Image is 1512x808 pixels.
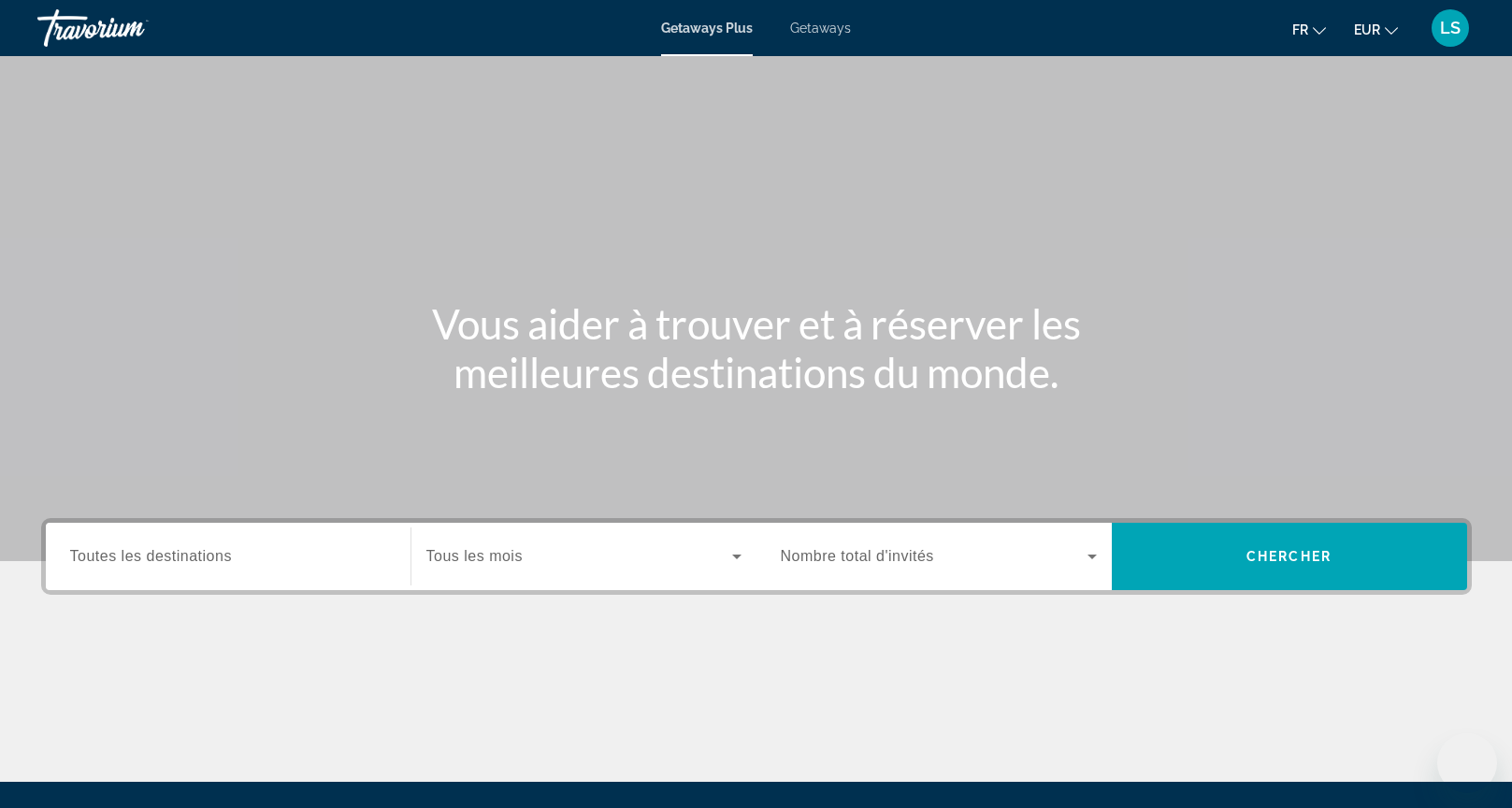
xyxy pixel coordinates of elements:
h1: Vous aider à trouver et à réserver les meilleures destinations du monde. [406,299,1107,397]
span: Nombre total d'invités [781,548,934,564]
div: Search widget [46,523,1467,590]
span: LS [1440,19,1461,37]
button: Change currency [1354,16,1398,43]
button: Chercher [1112,523,1467,590]
a: Getaways [790,21,851,36]
span: Toutes les destinations [70,548,232,564]
button: User Menu [1426,8,1475,48]
span: Chercher [1246,549,1332,564]
span: Tous les mois [426,548,523,564]
iframe: Bouton de lancement de la fenêtre de messagerie [1437,733,1497,793]
a: Travorium [37,4,224,52]
a: Getaways Plus [661,21,753,36]
span: fr [1292,22,1308,37]
span: EUR [1354,22,1380,37]
button: Change language [1292,16,1326,43]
